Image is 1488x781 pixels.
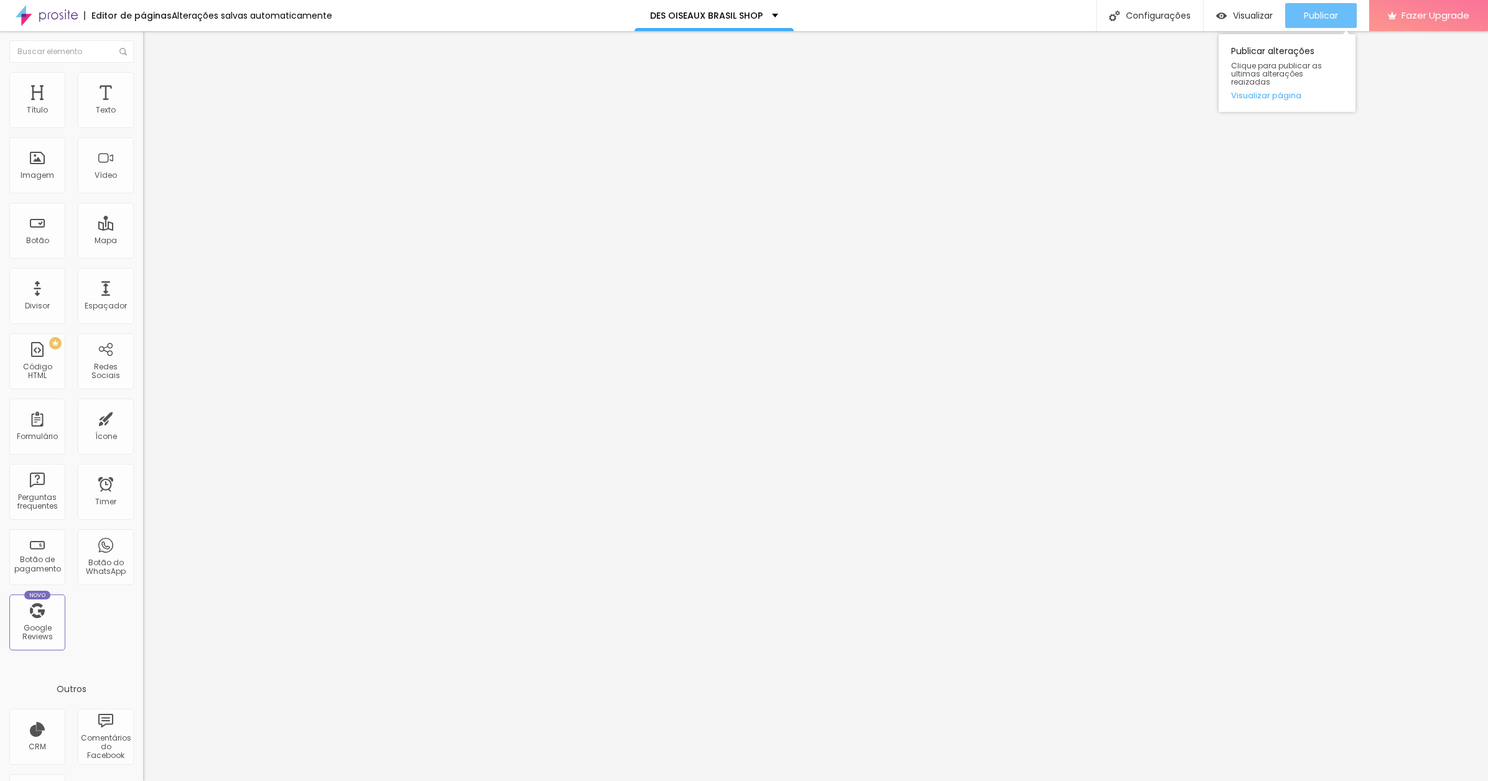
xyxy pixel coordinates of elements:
div: CRM [29,742,46,751]
span: Clique para publicar as ultimas alterações reaizadas [1231,62,1343,86]
div: Botão [26,236,49,245]
div: Vídeo [95,171,117,180]
p: DES OISEAUX BRASIL SHOP [650,11,763,20]
img: Icone [119,48,127,55]
div: Timer [95,497,116,506]
div: Editor de páginas [84,11,172,20]
div: Google Reviews [12,624,62,642]
div: Mapa [95,236,117,245]
div: Espaçador [85,302,127,310]
div: Novo [24,591,51,599]
div: Divisor [25,302,50,310]
div: Código HTML [12,363,62,381]
span: Fazer Upgrade [1402,10,1469,21]
img: Icone [1109,11,1120,21]
iframe: Editor [143,31,1488,781]
div: Ícone [95,432,117,441]
div: Botão de pagamento [12,555,62,573]
div: Publicar alterações [1219,34,1355,112]
button: Publicar [1285,3,1357,28]
div: Perguntas frequentes [12,493,62,511]
div: Redes Sociais [81,363,130,381]
input: Buscar elemento [9,40,134,63]
div: Título [27,106,48,114]
span: Publicar [1304,11,1338,21]
button: Visualizar [1204,3,1285,28]
div: Imagem [21,171,54,180]
a: Visualizar página [1231,91,1343,99]
div: Botão do WhatsApp [81,558,130,576]
span: Visualizar [1233,11,1273,21]
div: Comentários do Facebook [81,734,130,760]
div: Formulário [17,432,58,441]
div: Alterações salvas automaticamente [172,11,332,20]
div: Texto [96,106,116,114]
img: view-1.svg [1216,11,1227,21]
